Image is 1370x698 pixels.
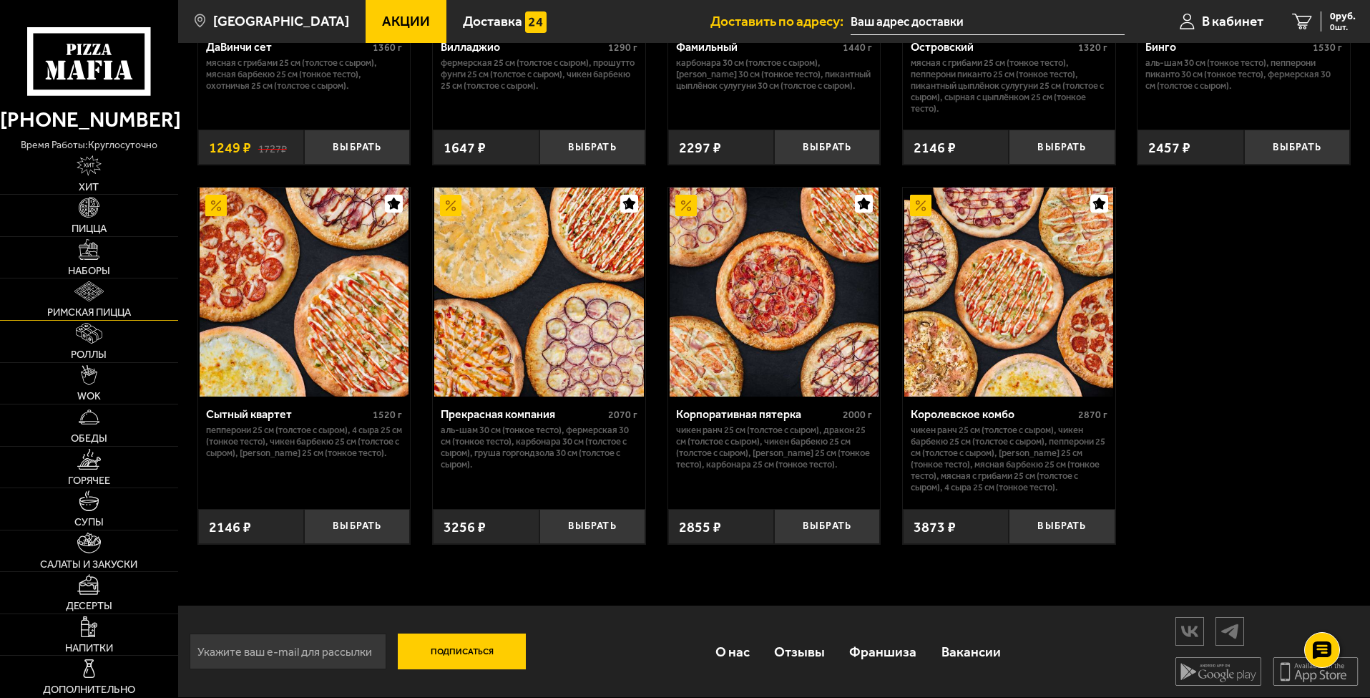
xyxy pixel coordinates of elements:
[441,57,637,92] p: Фермерская 25 см (толстое с сыром), Прошутто Фунги 25 см (толстое с сыром), Чикен Барбекю 25 см (...
[1330,23,1356,31] span: 0 шт.
[1145,57,1342,92] p: Аль-Шам 30 см (тонкое тесто), Пепперони Пиканто 30 см (тонкое тесто), Фермерская 30 см (толстое с...
[190,634,386,669] input: Укажите ваш e-mail для рассылки
[911,57,1107,115] p: Мясная с грибами 25 см (тонкое тесто), Пепперони Пиканто 25 см (тонкое тесто), Пикантный цыплёнок...
[43,684,135,695] span: Дополнительно
[843,42,872,54] span: 1440 г
[1009,509,1115,544] button: Выбрать
[463,14,522,28] span: Доставка
[851,9,1125,35] input: Ваш адрес доставки
[608,42,637,54] span: 1290 г
[71,433,107,444] span: Обеды
[911,425,1107,493] p: Чикен Ранч 25 см (толстое с сыром), Чикен Барбекю 25 см (толстое с сыром), Пепперони 25 см (толст...
[258,140,287,155] s: 1727 ₽
[382,14,430,28] span: Акции
[304,509,410,544] button: Выбрать
[1313,42,1342,54] span: 1530 г
[373,42,402,54] span: 1360 г
[668,188,881,397] a: АкционныйКорпоративная пятерка
[903,188,1115,397] a: АкционныйКоролевское комбо
[74,517,104,528] span: Супы
[774,130,880,165] button: Выбрать
[679,518,721,535] span: 2855 ₽
[676,40,840,54] div: Фамильный
[440,195,461,216] img: Акционный
[434,188,643,397] img: Прекрасная компания
[65,643,113,654] span: Напитки
[679,139,721,156] span: 2297 ₽
[911,40,1075,54] div: Островский
[762,629,837,675] a: Отзывы
[1244,130,1350,165] button: Выбрать
[676,57,873,92] p: Карбонара 30 см (толстое с сыром), [PERSON_NAME] 30 см (тонкое тесто), Пикантный цыплёнок сулугун...
[68,475,110,486] span: Горячее
[703,629,761,675] a: О нас
[911,407,1075,421] div: Королевское комбо
[441,425,637,470] p: Аль-Шам 30 см (тонкое тесто), Фермерская 30 см (тонкое тесто), Карбонара 30 см (толстое с сыром),...
[72,223,107,234] span: Пицца
[68,266,110,276] span: Наборы
[539,130,645,165] button: Выбрать
[1148,139,1190,156] span: 2457 ₽
[198,188,411,397] a: АкционныйСытный квартет
[914,139,956,156] span: 2146 ₽
[525,11,547,33] img: 15daf4d41897b9f0e9f617042186c801.svg
[910,195,931,216] img: Акционный
[433,188,645,397] a: АкционныйПрекрасная компания
[837,629,929,675] a: Франшиза
[441,40,605,54] div: Вилладжио
[71,349,107,360] span: Роллы
[675,195,697,216] img: Акционный
[206,425,403,459] p: Пепперони 25 см (толстое с сыром), 4 сыра 25 см (тонкое тесто), Чикен Барбекю 25 см (толстое с сы...
[676,407,840,421] div: Корпоративная пятерка
[206,407,370,421] div: Сытный квартет
[66,601,112,611] span: Десерты
[1078,42,1107,54] span: 1320 г
[929,629,1013,675] a: Вакансии
[47,307,131,318] span: Римская пицца
[904,188,1113,397] img: Королевское комбо
[1009,130,1115,165] button: Выбрать
[670,188,879,397] img: Корпоративная пятерка
[373,409,402,421] span: 1520 г
[1216,619,1243,644] img: tg
[1176,619,1203,644] img: vk
[200,188,408,397] img: Сытный квартет
[1330,11,1356,21] span: 0 руб.
[444,518,486,535] span: 3256 ₽
[205,195,227,216] img: Акционный
[851,9,1125,35] span: Софийская улица, 38к2
[710,14,851,28] span: Доставить по адресу:
[1145,40,1309,54] div: Бинго
[444,139,486,156] span: 1647 ₽
[209,518,251,535] span: 2146 ₽
[914,518,956,535] span: 3873 ₽
[441,407,605,421] div: Прекрасная компания
[77,391,101,402] span: WOK
[608,409,637,421] span: 2070 г
[774,509,880,544] button: Выбрать
[398,634,527,669] button: Подписаться
[206,57,403,92] p: Мясная с грибами 25 см (толстое с сыром), Мясная Барбекю 25 см (тонкое тесто), Охотничья 25 см (т...
[40,559,137,570] span: Салаты и закуски
[1202,14,1263,28] span: В кабинет
[213,14,349,28] span: [GEOGRAPHIC_DATA]
[843,409,872,421] span: 2000 г
[1078,409,1107,421] span: 2870 г
[79,182,99,193] span: Хит
[676,425,873,470] p: Чикен Ранч 25 см (толстое с сыром), Дракон 25 см (толстое с сыром), Чикен Барбекю 25 см (толстое ...
[206,40,370,54] div: ДаВинчи сет
[539,509,645,544] button: Выбрать
[304,130,410,165] button: Выбрать
[209,139,251,156] span: 1249 ₽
